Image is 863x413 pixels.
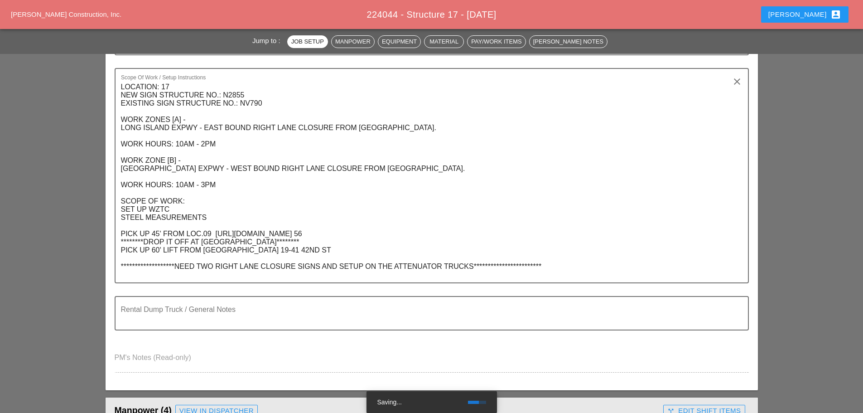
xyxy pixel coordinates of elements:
button: [PERSON_NAME] [761,6,849,23]
textarea: Scope Of Work / Setup Instructions [121,80,735,282]
a: [PERSON_NAME] Construction, Inc. [11,10,121,18]
textarea: Rental Dump Truck / General Notes [121,308,735,330]
button: Equipment [378,35,421,48]
div: Manpower [335,37,371,46]
button: Pay/Work Items [467,35,526,48]
i: account_box [830,9,841,20]
button: [PERSON_NAME] Notes [529,35,607,48]
div: Pay/Work Items [471,37,521,46]
span: Saving... [377,398,402,406]
div: [PERSON_NAME] Notes [533,37,603,46]
button: Material [424,35,464,48]
button: Manpower [331,35,375,48]
div: Material [428,37,460,46]
span: 224044 - Structure 17 - [DATE] [366,10,496,19]
div: [PERSON_NAME] [768,9,841,20]
textarea: PM's Notes (Read-only) [115,350,749,372]
div: Job Setup [291,37,324,46]
button: Job Setup [287,35,328,48]
i: clear [732,76,742,87]
span: Jump to : [252,37,284,44]
div: Equipment [382,37,417,46]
